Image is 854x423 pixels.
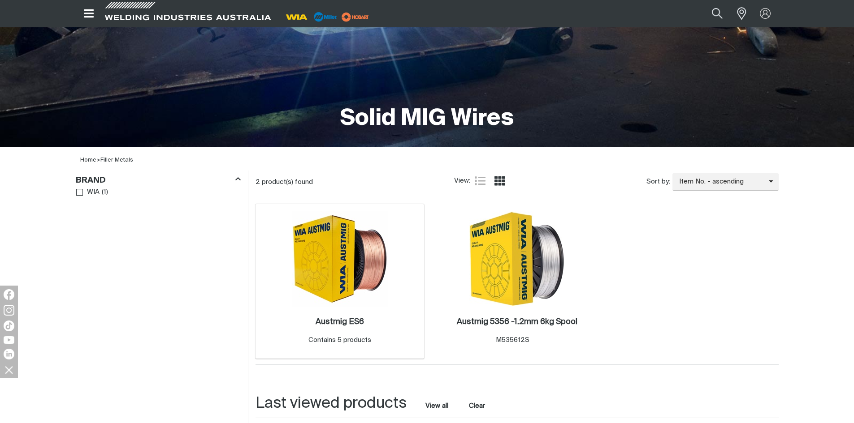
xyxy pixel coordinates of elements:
span: WIA [87,187,100,197]
button: Search products [702,4,733,24]
h2: Austmig ES6 [316,318,364,326]
a: Austmig ES6 [316,317,364,327]
a: View all last viewed products [425,402,448,410]
img: YouTube [4,336,14,344]
div: Brand [76,174,241,186]
input: Product name or item number... [690,4,732,24]
span: product(s) found [262,179,313,185]
a: WIA [76,186,100,198]
h3: Brand [76,175,106,186]
section: Product list controls [256,171,779,193]
img: Instagram [4,305,14,316]
span: ( 1 ) [102,187,108,197]
aside: Filters [76,171,241,199]
a: Home [80,157,96,163]
a: Austmig 5356 -1.2mm 6kg Spool [457,317,577,327]
h2: Austmig 5356 -1.2mm 6kg Spool [457,318,577,326]
button: Clear all last viewed products [467,400,487,412]
img: Facebook [4,289,14,300]
img: hide socials [1,362,17,377]
span: View: [454,176,470,186]
img: miller [339,10,372,24]
h2: Last viewed products [256,393,407,414]
span: M535612S [496,337,529,343]
span: > [96,157,100,163]
a: Filler Metals [100,157,133,163]
ul: Brand [76,186,240,198]
img: Austmig ES6 [292,211,388,307]
span: Sort by: [646,177,670,187]
div: Contains 5 products [308,335,371,346]
div: 2 [256,178,454,187]
img: LinkedIn [4,349,14,359]
img: Austmig 5356 -1.2mm 6kg Spool [469,211,565,307]
a: miller [339,13,372,20]
h1: Solid MIG Wires [340,104,514,133]
span: Item No. - ascending [672,177,769,187]
a: List view [475,175,486,186]
img: TikTok [4,320,14,331]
